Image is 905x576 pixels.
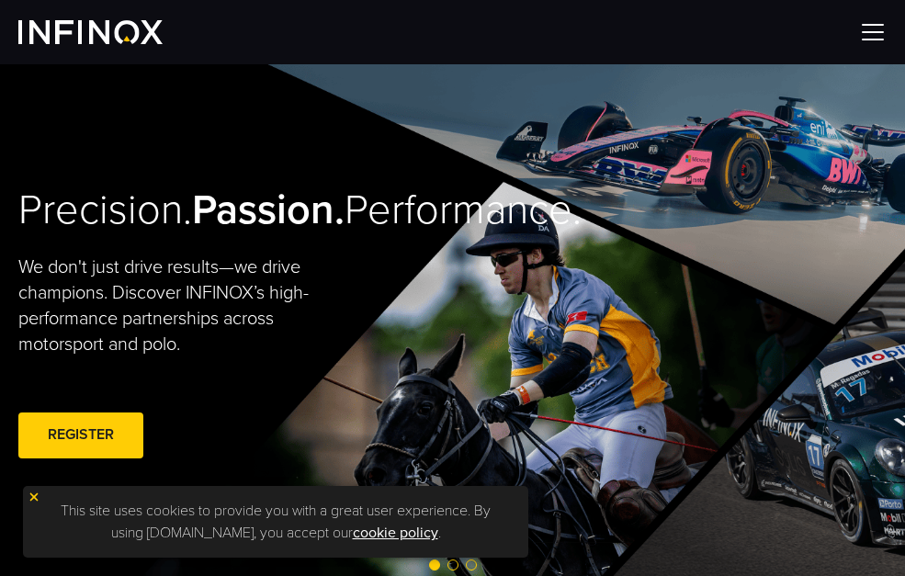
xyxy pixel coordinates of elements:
strong: Passion. [192,186,345,235]
span: Go to slide 1 [429,559,440,570]
span: Go to slide 2 [447,559,458,570]
p: We don't just drive results—we drive champions. Discover INFINOX’s high-performance partnerships ... [18,254,331,357]
h2: Precision. Performance. [18,186,409,236]
a: REGISTER [18,412,143,457]
a: cookie policy [353,524,438,542]
img: yellow close icon [28,491,40,503]
p: This site uses cookies to provide you with a great user experience. By using [DOMAIN_NAME], you a... [32,495,519,548]
span: Go to slide 3 [466,559,477,570]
